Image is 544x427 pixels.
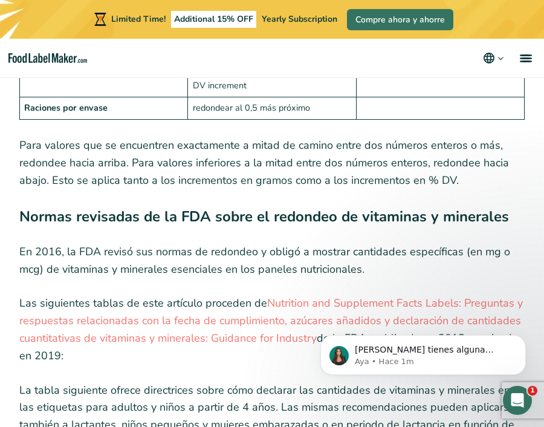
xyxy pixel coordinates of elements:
[19,295,525,364] p: Las siguientes tablas de este artículo proceden de de la FDA, publicado en 2018 y revisado en 2019:
[24,102,108,114] strong: Raciones por envase
[188,97,356,119] td: redondear al 0,5 más próximo
[19,137,525,189] p: Para valores que se encuentren exactamente a mitad de camino entre dos números enteros o más, red...
[111,13,166,25] span: Limited Time!
[19,296,523,345] a: Nutrition and Supplement Facts Labels: Preguntas y respuestas relacionadas con la fecha de cumpli...
[347,9,453,30] a: Compre ahora y ahorre
[528,386,537,396] span: 1
[262,13,337,25] span: Yearly Subscription
[302,310,544,394] iframe: Intercom notifications mensaje
[505,39,544,77] a: menu
[503,386,532,415] iframe: Intercom live chat
[19,207,509,226] strong: Normas revisadas de la FDA sobre el redondeo de vitaminas y minerales
[171,11,256,28] span: Additional 15% OFF
[19,243,525,278] p: En 2016, la FDA revisó sus normas de redondeo y obligó a mostrar cantidades específicas (en mg o ...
